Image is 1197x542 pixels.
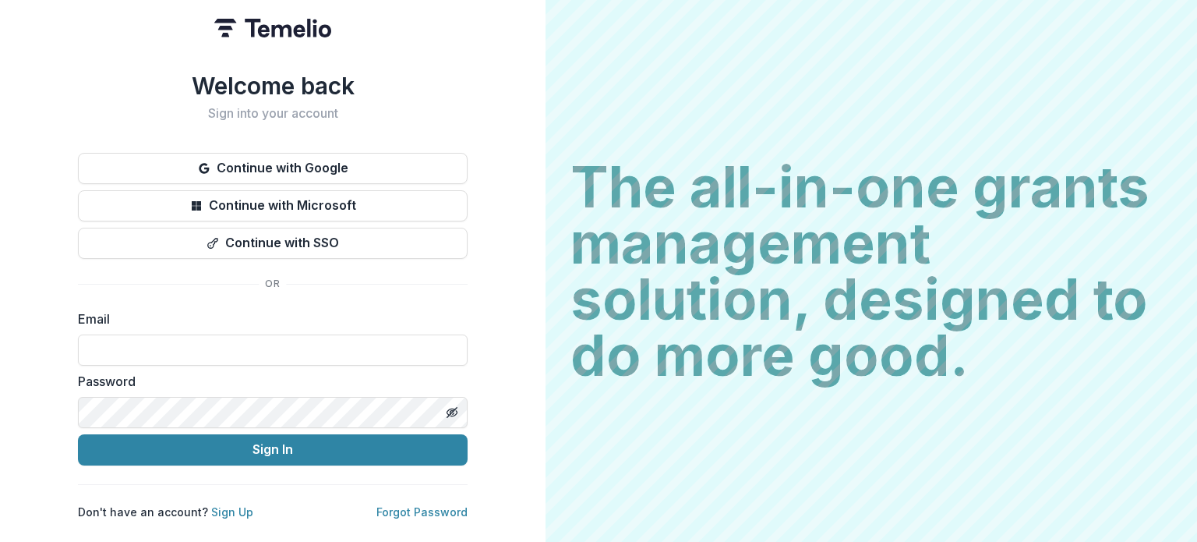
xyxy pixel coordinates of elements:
[78,310,458,328] label: Email
[211,505,253,519] a: Sign Up
[78,72,468,100] h1: Welcome back
[78,190,468,221] button: Continue with Microsoft
[78,372,458,391] label: Password
[376,505,468,519] a: Forgot Password
[440,400,464,425] button: Toggle password visibility
[214,19,331,37] img: Temelio
[78,504,253,520] p: Don't have an account?
[78,228,468,259] button: Continue with SSO
[78,434,468,466] button: Sign In
[78,153,468,184] button: Continue with Google
[78,106,468,121] h2: Sign into your account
